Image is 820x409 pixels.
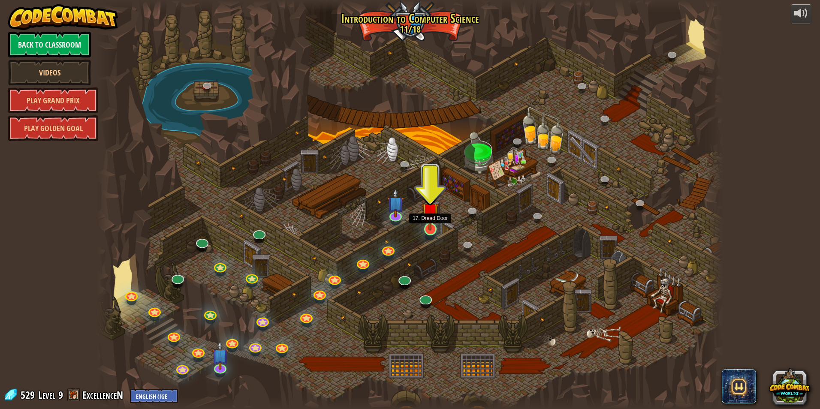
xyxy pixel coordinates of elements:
[58,388,63,402] span: 9
[422,192,438,230] img: level-banner-unstarted.png
[8,32,91,57] a: Back to Classroom
[8,87,98,113] a: Play Grand Prix
[8,115,98,141] a: Play Golden Goal
[387,189,404,218] img: level-banner-unstarted-subscriber.png
[8,4,118,30] img: CodeCombat - Learn how to code by playing a game
[8,60,91,85] a: Videos
[82,388,126,402] a: ExcellenceN
[38,388,55,402] span: Level
[212,341,229,370] img: level-banner-unstarted-subscriber.png
[21,388,37,402] span: 529
[790,4,812,24] button: Adjust volume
